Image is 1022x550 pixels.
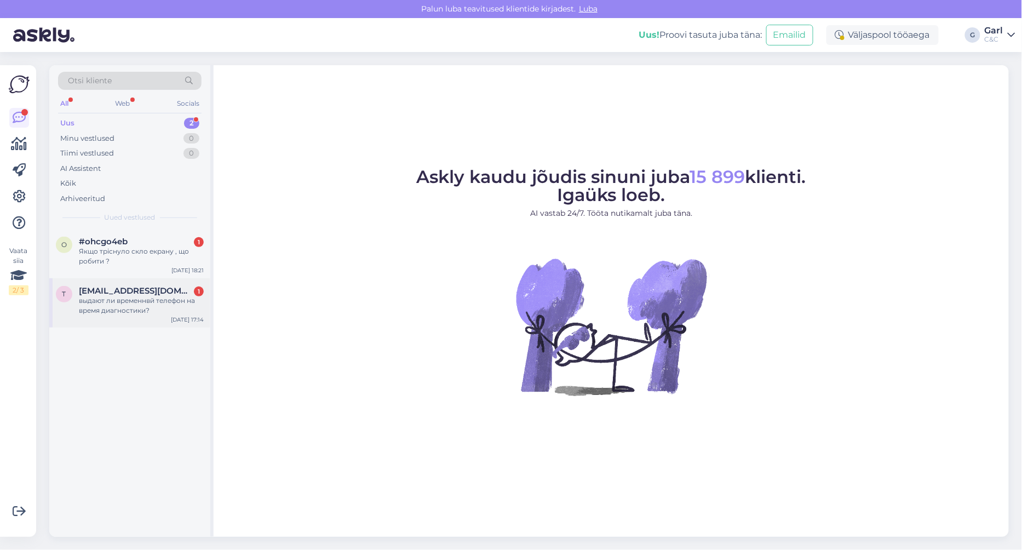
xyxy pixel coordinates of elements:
[985,26,1003,35] div: Garl
[639,28,762,42] div: Proovi tasuta juba täna:
[766,25,813,45] button: Emailid
[68,75,112,87] span: Otsi kliente
[60,163,101,174] div: AI Assistent
[113,96,133,111] div: Web
[60,193,105,204] div: Arhiveeritud
[513,228,710,425] img: No Chat active
[60,133,114,144] div: Minu vestlused
[60,148,114,159] div: Tiimi vestlused
[60,178,76,189] div: Kõik
[9,74,30,95] img: Askly Logo
[576,4,601,14] span: Luba
[79,286,193,296] span: taisiasokologorski155@gmail.com
[61,240,67,249] span: o
[183,133,199,144] div: 0
[58,96,71,111] div: All
[79,237,128,247] span: #ohcgo4eb
[9,285,28,295] div: 2 / 3
[79,247,204,266] div: Якщо тріснуло скло екрану , що робити ?
[417,208,806,219] p: AI vastab 24/7. Tööta nutikamalt juba täna.
[639,30,659,40] b: Uus!
[183,148,199,159] div: 0
[417,166,806,205] span: Askly kaudu jõudis sinuni juba klienti. Igaüks loeb.
[9,246,28,295] div: Vaata siia
[171,266,204,274] div: [DATE] 18:21
[690,166,745,187] span: 15 899
[171,316,204,324] div: [DATE] 17:14
[62,290,66,298] span: t
[175,96,202,111] div: Socials
[194,287,204,296] div: 1
[826,25,939,45] div: Väljaspool tööaega
[184,118,199,129] div: 2
[105,213,156,222] span: Uued vestlused
[965,27,980,43] div: G
[985,26,1015,44] a: GarlC&C
[60,118,74,129] div: Uus
[194,237,204,247] div: 1
[985,35,1003,44] div: C&C
[79,296,204,316] div: выдают ли временнвй телефон на время диагностики?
